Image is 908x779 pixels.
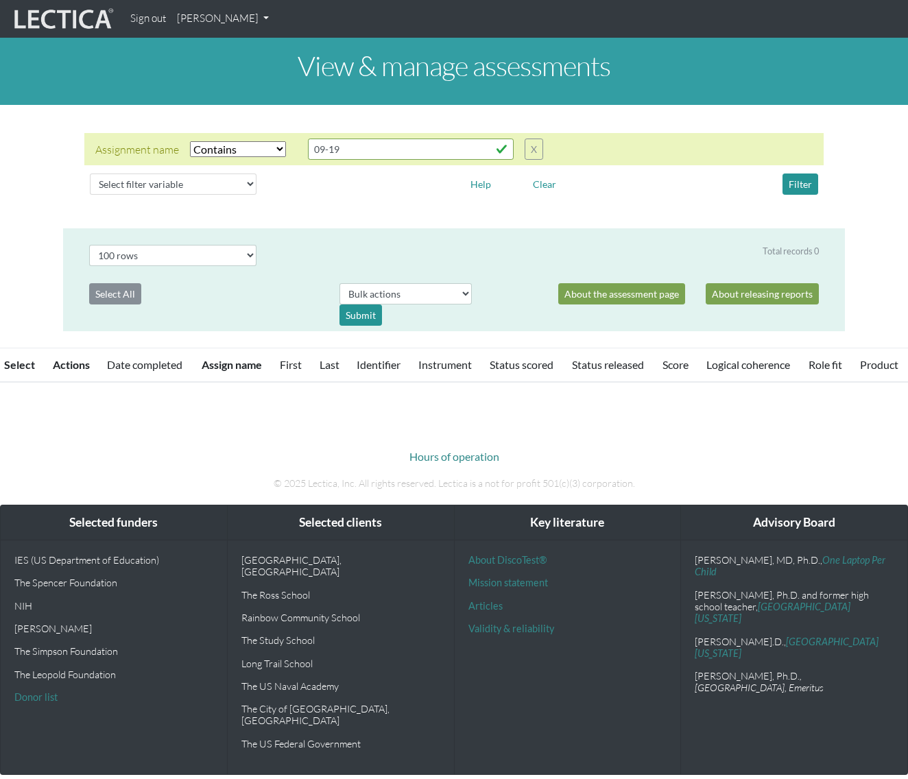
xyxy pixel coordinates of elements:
[695,554,894,578] p: [PERSON_NAME], MD, Ph.D.,
[468,554,547,566] a: About DiscoTest®
[695,670,894,694] p: [PERSON_NAME], Ph.D.
[468,600,503,612] a: Articles
[241,680,440,692] p: The US Naval Academy
[241,658,440,669] p: Long Trail School
[14,691,58,703] a: Donor list
[107,358,182,371] a: Date completed
[418,358,472,371] a: Instrument
[11,6,114,32] img: lecticalive
[171,5,274,32] a: [PERSON_NAME]
[95,141,179,158] div: Assignment name
[695,636,879,659] a: [GEOGRAPHIC_DATA][US_STATE]
[468,577,548,588] a: Mission statement
[14,554,213,566] p: IES (US Department of Education)
[525,139,543,160] button: X
[89,283,141,304] button: Select All
[357,358,401,371] a: Identifier
[706,358,790,371] a: Logical coherence
[241,738,440,750] p: The US Federal Government
[490,358,553,371] a: Status scored
[695,601,850,624] a: [GEOGRAPHIC_DATA][US_STATE]
[706,283,819,304] a: About releasing reports
[241,634,440,646] p: The Study School
[14,669,213,680] p: The Leopold Foundation
[464,173,497,195] button: Help
[809,358,842,371] a: Role fit
[860,358,898,371] a: Product
[14,623,213,634] p: [PERSON_NAME]
[695,589,894,625] p: [PERSON_NAME], Ph.D. and former high school teacher,
[241,589,440,601] p: The Ross School
[14,600,213,612] p: NIH
[558,283,685,304] a: About the assessment page
[464,176,497,189] a: Help
[125,5,171,32] a: Sign out
[409,450,499,463] a: Hours of operation
[280,358,302,371] a: First
[14,645,213,657] p: The Simpson Foundation
[455,505,681,540] div: Key literature
[695,554,885,577] a: One Laptop Per Child
[468,623,554,634] a: Validity & reliability
[763,245,819,258] div: Total records 0
[339,304,382,326] div: Submit
[14,577,213,588] p: The Spencer Foundation
[527,173,562,195] button: Clear
[241,554,440,578] p: [GEOGRAPHIC_DATA], [GEOGRAPHIC_DATA]
[241,612,440,623] p: Rainbow Community School
[45,348,99,383] th: Actions
[662,358,689,371] a: Score
[193,348,272,383] th: Assign name
[241,703,440,727] p: The City of [GEOGRAPHIC_DATA], [GEOGRAPHIC_DATA]
[681,505,907,540] div: Advisory Board
[782,173,818,195] button: Filter
[695,670,824,693] em: , [GEOGRAPHIC_DATA], Emeritus
[73,476,835,491] p: © 2025 Lectica, Inc. All rights reserved. Lectica is a not for profit 501(c)(3) corporation.
[320,358,339,371] a: Last
[572,358,644,371] a: Status released
[695,636,894,660] p: [PERSON_NAME].D.,
[228,505,454,540] div: Selected clients
[1,505,227,540] div: Selected funders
